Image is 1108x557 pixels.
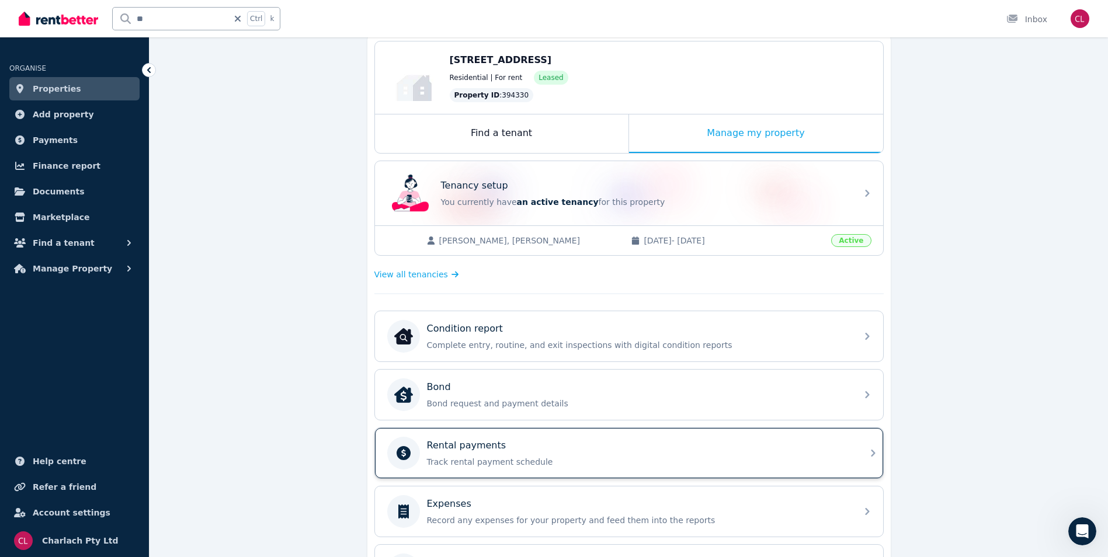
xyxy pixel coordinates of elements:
div: If you need to stop payments, you'll need to contact your landlord or rental provider directly fo... [19,225,215,282]
iframe: Intercom live chat [1068,517,1096,545]
img: RentBetter [19,10,98,27]
a: ExpensesRecord any expenses for your property and feed them into the reports [375,486,883,537]
img: Bond [394,385,413,404]
div: Close [205,5,226,26]
a: Finance report [9,154,140,177]
a: Properties [9,77,140,100]
span: Manage Property [33,262,112,276]
button: Find a tenant [9,231,140,255]
span: Refer a friend [33,480,96,494]
span: Add property [33,107,94,121]
a: Help centre [9,450,140,473]
div: Manage my property [629,114,883,153]
button: Upload attachment [55,382,65,392]
a: Payments [9,128,140,152]
span: [PERSON_NAME], [PERSON_NAME] [439,235,620,246]
div: Was that helpful? [9,342,99,367]
span: Documents [33,184,85,199]
img: Condition report [394,327,413,346]
img: Profile image for The RentBetter Team [33,6,52,25]
div: Charlach says… [9,97,224,143]
span: Property ID [454,90,500,100]
span: Ctrl [247,11,265,26]
p: Tenancy setup [441,179,508,193]
div: The RentBetter Team says… [9,144,224,342]
a: Source reference 9789763: [169,44,179,54]
div: Was that helpful? [19,349,90,360]
a: Rental paymentsTrack rental payment schedule [375,428,883,478]
a: Tenancy setupTenancy setupYou currently havean active tenancyfor this property [375,161,883,225]
div: : 394330 [450,88,534,102]
div: Inbox [1006,13,1047,25]
p: Condition report [427,322,503,336]
span: [STREET_ADDRESS] [450,54,552,65]
button: Manage Property [9,257,140,280]
a: Condition reportCondition reportComplete entry, routine, and exit inspections with digital condit... [375,311,883,361]
p: Complete entry, routine, and exit inspections with digital condition reports [427,339,850,351]
span: [DATE] - [DATE] [644,235,824,246]
div: No, tenants cannot stop processing payments themselves. We're not able to update payment schedule... [9,144,224,341]
button: Gif picker [37,382,46,392]
span: Residential | For rent [450,73,523,82]
div: Was that helpful? [9,62,99,88]
div: No, tenants cannot stop processing payments themselves. We're not able to update payment schedule... [19,151,215,220]
div: Was that helpful? [19,69,90,81]
span: Find a tenant [33,236,95,250]
a: Add property [9,103,140,126]
span: Charlach Pty Ltd [42,534,119,548]
p: Track rental payment schedule [427,456,850,468]
span: Properties [33,82,81,96]
span: an active tenancy [517,197,599,207]
a: Documents [9,180,140,203]
span: Active [831,234,871,247]
div: can the tenant stop the processing payments [51,104,215,127]
a: Account settings [9,501,140,524]
p: Bond [427,380,451,394]
img: Charlach Pty Ltd [1071,9,1089,28]
div: can the tenant stop the processing payments [42,97,224,134]
span: ORGANISE [9,64,46,72]
span: Payments [33,133,78,147]
p: Rental payments [427,438,506,452]
p: Bond request and payment details [427,398,850,409]
button: Emoji picker [18,382,27,392]
p: You currently have for this property [441,196,850,208]
button: go back [8,5,30,27]
div: When payments are set up through our platform, they run automatically according to the schedule, ... [19,288,215,333]
a: BondBondBond request and payment details [375,370,883,420]
img: Charlach Pty Ltd [14,531,33,550]
a: Source reference 9616334: [159,324,169,333]
a: Refer a friend [9,475,140,499]
span: View all tenancies [374,269,448,280]
div: Find a tenant [375,114,628,153]
p: Expenses [427,497,471,511]
textarea: Message… [10,358,224,378]
a: View all tenancies [374,269,459,280]
div: The RentBetter Team says… [9,62,224,98]
a: Marketplace [9,206,140,229]
span: Finance report [33,159,100,173]
span: Leased [539,73,563,82]
button: Send a message… [200,378,219,396]
span: Help centre [33,454,86,468]
div: The RentBetter Team says… [9,342,224,393]
span: k [270,14,274,23]
img: Tenancy setup [392,175,429,212]
button: Home [183,5,205,27]
span: Account settings [33,506,110,520]
p: Record any expenses for your property and feed them into the reports [427,514,850,526]
h1: The RentBetter Team [57,11,154,20]
span: Marketplace [33,210,89,224]
div: Payments on RentBetter continue on an ongoing basis unless the lease is properly terminated in ou... [19,20,215,54]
